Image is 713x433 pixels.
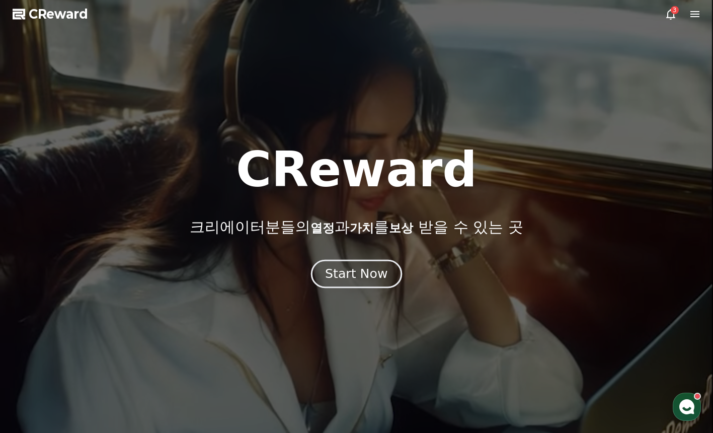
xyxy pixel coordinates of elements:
button: Start Now [311,260,402,288]
h1: CReward [236,146,477,194]
span: 가치 [350,221,374,235]
a: Start Now [313,270,400,280]
span: 보상 [389,221,413,235]
span: 대화 [92,335,104,343]
a: CReward [13,6,88,22]
span: 홈 [32,334,38,342]
a: 대화 [66,319,130,344]
div: 3 [671,6,679,14]
span: CReward [29,6,88,22]
a: 3 [665,8,677,20]
a: 홈 [3,319,66,344]
a: 설정 [130,319,193,344]
p: 크리에이터분들의 과 를 받을 수 있는 곳 [190,218,523,236]
span: 열정 [310,221,335,235]
div: Start Now [325,265,387,282]
span: 설정 [155,334,168,342]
